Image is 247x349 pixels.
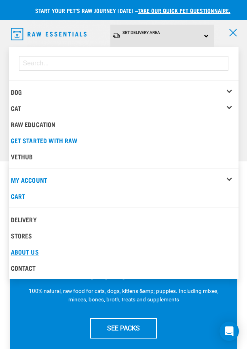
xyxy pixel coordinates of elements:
[90,318,157,338] a: SEE PACKS
[9,116,239,132] a: Raw Education
[9,228,239,244] a: Stores
[138,9,230,12] a: take our quick pet questionnaire.
[11,106,21,110] a: Cat
[11,90,22,94] a: Dog
[9,132,239,148] a: Get started with Raw
[9,188,239,204] a: Cart
[26,287,221,303] p: 100% natural, raw food for cats, dogs, kittens &amp; puppies. Including mixes, minces, bones, bro...
[9,244,239,260] a: About Us
[9,148,239,165] a: Vethub
[112,32,120,39] img: van-moving.png
[220,322,239,341] div: Open Intercom Messenger
[122,30,160,35] span: Set Delivery Area
[9,211,239,228] a: Delivery
[11,28,87,40] img: Raw Essentials Logo
[11,178,48,182] a: My Account
[224,24,239,39] a: menu
[9,260,239,276] a: Contact
[19,56,228,71] input: Search...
